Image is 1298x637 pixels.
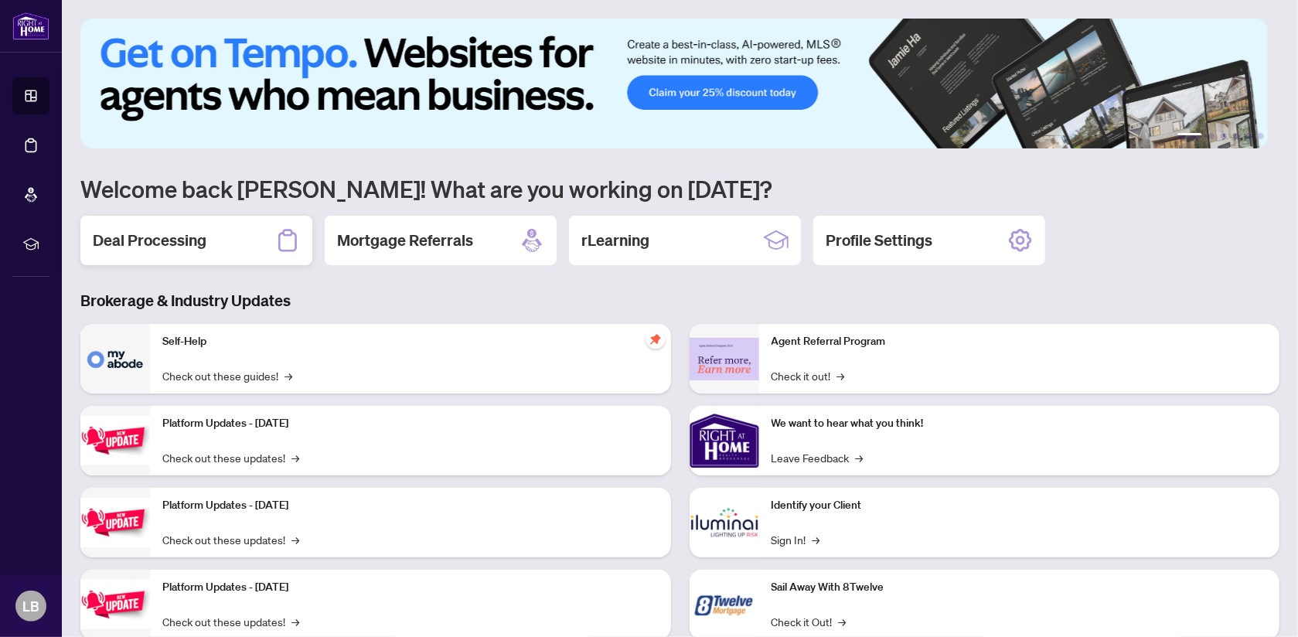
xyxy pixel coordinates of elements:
a: Check out these updates!→ [162,531,299,548]
p: Identify your Client [772,497,1268,514]
img: Agent Referral Program [690,338,759,380]
a: Check it Out!→ [772,613,847,630]
button: 4 [1233,133,1239,139]
a: Leave Feedback→ [772,449,864,466]
h3: Brokerage & Industry Updates [80,290,1279,312]
img: Platform Updates - June 23, 2025 [80,580,150,628]
p: Platform Updates - [DATE] [162,415,659,432]
p: Self-Help [162,333,659,350]
button: 2 [1208,133,1215,139]
span: → [291,449,299,466]
button: 1 [1177,133,1202,139]
p: Sail Away With 8Twelve [772,579,1268,596]
span: → [839,613,847,630]
button: 5 [1245,133,1252,139]
a: Check out these guides!→ [162,367,292,384]
img: Slide 0 [80,19,1268,148]
a: Sign In!→ [772,531,820,548]
a: Check it out!→ [772,367,845,384]
span: pushpin [646,330,665,349]
a: Check out these updates!→ [162,613,299,630]
button: 3 [1221,133,1227,139]
p: Agent Referral Program [772,333,1268,350]
a: Check out these updates!→ [162,449,299,466]
span: → [813,531,820,548]
h2: Deal Processing [93,230,206,251]
img: We want to hear what you think! [690,406,759,475]
h1: Welcome back [PERSON_NAME]! What are you working on [DATE]? [80,174,1279,203]
img: Identify your Client [690,488,759,557]
span: → [291,531,299,548]
h2: Mortgage Referrals [337,230,473,251]
p: We want to hear what you think! [772,415,1268,432]
img: logo [12,12,49,40]
button: 6 [1258,133,1264,139]
img: Platform Updates - July 21, 2025 [80,416,150,465]
span: → [856,449,864,466]
span: → [284,367,292,384]
img: Self-Help [80,324,150,393]
span: → [837,367,845,384]
p: Platform Updates - [DATE] [162,497,659,514]
span: → [291,613,299,630]
button: Open asap [1236,583,1283,629]
span: LB [22,595,39,617]
img: Platform Updates - July 8, 2025 [80,498,150,547]
h2: rLearning [581,230,649,251]
h2: Profile Settings [826,230,932,251]
p: Platform Updates - [DATE] [162,579,659,596]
